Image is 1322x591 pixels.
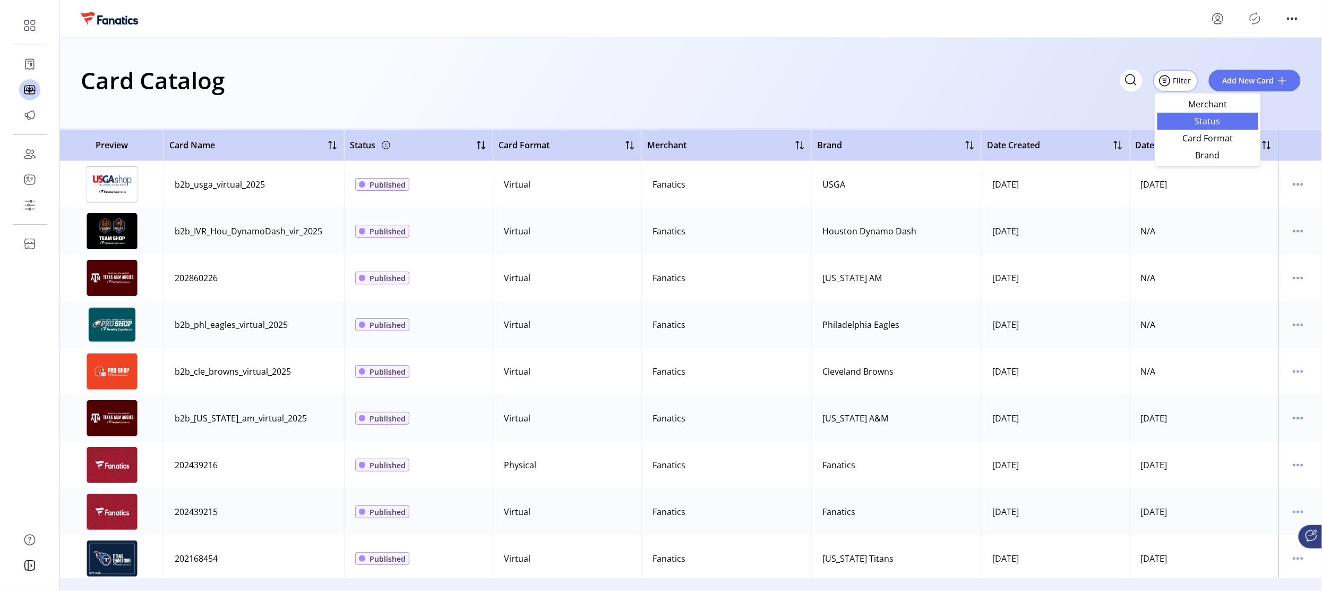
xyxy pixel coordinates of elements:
[1157,147,1258,164] li: Brand
[1284,10,1301,27] button: menu
[85,213,139,249] img: preview
[85,494,139,530] img: preview
[370,273,406,284] span: Published
[1130,301,1278,348] td: N/A
[65,139,158,151] span: Preview
[1130,535,1278,582] td: [DATE]
[1153,70,1198,92] button: Filter Button
[1290,363,1307,380] button: menu
[653,552,685,565] div: Fanatics
[1130,348,1278,395] td: N/A
[81,12,138,24] img: logo
[504,505,530,518] div: Virtual
[370,366,406,377] span: Published
[1130,488,1278,535] td: [DATE]
[1120,70,1143,92] input: Search
[175,412,307,425] div: b2b_[US_STATE]_am_virtual_2025
[370,319,406,331] span: Published
[175,225,322,238] div: b2b_IVR_Hou_DynamoDash_vir_2025
[169,139,215,151] span: Card Name
[85,353,139,390] img: preview
[1290,316,1307,333] button: menu
[175,178,265,191] div: b2b_usga_virtual_2025
[1290,223,1307,240] button: menu
[1164,151,1252,159] span: Brand
[370,553,406,564] span: Published
[653,225,685,238] div: Fanatics
[504,365,530,378] div: Virtual
[1173,75,1191,86] span: Filter
[981,301,1130,348] td: [DATE]
[1157,130,1258,147] li: Card Format
[85,541,139,577] img: preview
[822,178,845,191] div: USGA
[1290,457,1307,474] button: menu
[1164,134,1252,142] span: Card Format
[85,260,139,296] img: preview
[1164,100,1252,108] span: Merchant
[822,412,888,425] div: [US_STATE] A&M
[987,139,1040,151] span: Date Created
[822,552,894,565] div: [US_STATE] Titans
[350,137,392,154] div: Status
[1290,410,1307,427] button: menu
[1130,161,1278,208] td: [DATE]
[1290,550,1307,567] button: menu
[653,318,685,331] div: Fanatics
[822,318,899,331] div: Philadelphia Eagles
[822,505,855,518] div: Fanatics
[1223,75,1274,86] span: Add New Card
[85,400,139,436] img: preview
[1130,395,1278,442] td: [DATE]
[175,365,291,378] div: b2b_cle_browns_virtual_2025
[85,166,139,202] img: preview
[822,459,855,471] div: Fanatics
[1164,117,1252,125] span: Status
[1290,269,1307,286] button: menu
[653,505,685,518] div: Fanatics
[981,208,1130,255] td: [DATE]
[85,447,139,483] img: preview
[504,272,530,284] div: Virtual
[175,459,218,471] div: 202439216
[1157,96,1258,113] li: Merchant
[504,225,530,238] div: Virtual
[370,413,406,424] span: Published
[370,226,406,237] span: Published
[981,395,1130,442] td: [DATE]
[370,506,406,518] span: Published
[175,552,218,565] div: 202168454
[1209,10,1226,27] button: menu
[175,505,218,518] div: 202439215
[504,552,530,565] div: Virtual
[981,161,1130,208] td: [DATE]
[653,459,685,471] div: Fanatics
[817,139,842,151] span: Brand
[1209,70,1301,91] button: Add New Card
[822,272,882,284] div: [US_STATE] AM
[175,318,288,331] div: b2b_phl_eagles_virtual_2025
[653,178,685,191] div: Fanatics
[1130,442,1278,488] td: [DATE]
[653,412,685,425] div: Fanatics
[653,272,685,284] div: Fanatics
[1130,208,1278,255] td: N/A
[1157,113,1258,130] li: Status
[822,365,894,378] div: Cleveland Browns
[499,139,550,151] span: Card Format
[653,365,685,378] div: Fanatics
[1290,503,1307,520] button: menu
[1290,176,1307,193] button: menu
[85,307,139,343] img: preview
[1136,139,1193,151] span: Date Modified
[175,272,218,284] div: 202860226
[370,460,406,471] span: Published
[504,412,530,425] div: Virtual
[822,225,916,238] div: Houston Dynamo Dash
[504,318,530,331] div: Virtual
[981,348,1130,395] td: [DATE]
[981,488,1130,535] td: [DATE]
[504,178,530,191] div: Virtual
[981,442,1130,488] td: [DATE]
[1130,255,1278,301] td: N/A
